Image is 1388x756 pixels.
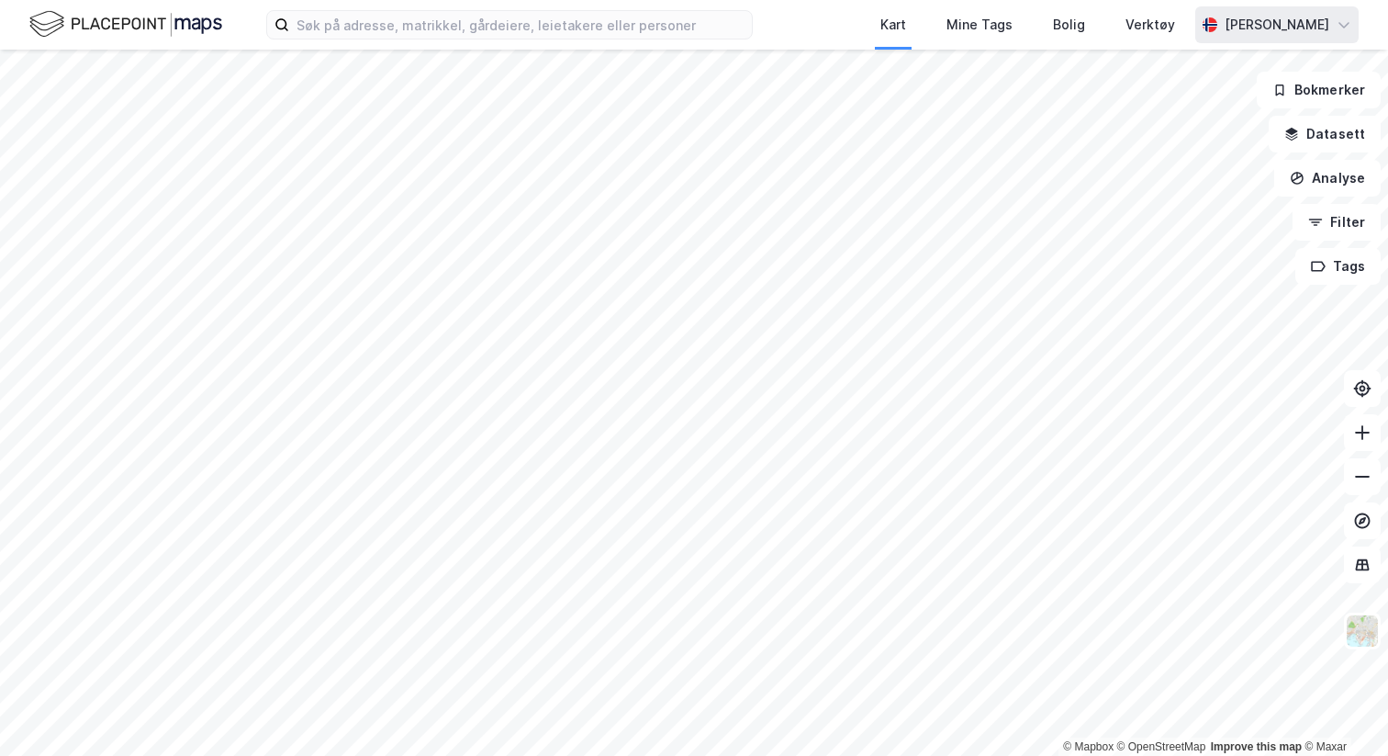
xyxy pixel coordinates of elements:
div: Bolig [1053,14,1085,36]
div: Mine Tags [946,14,1013,36]
button: Datasett [1269,116,1381,152]
button: Bokmerker [1257,72,1381,108]
a: Mapbox [1063,740,1114,753]
div: Verktøy [1125,14,1175,36]
iframe: Chat Widget [1296,668,1388,756]
div: Kart [880,14,906,36]
a: OpenStreetMap [1117,740,1206,753]
img: logo.f888ab2527a4732fd821a326f86c7f29.svg [29,8,222,40]
input: Søk på adresse, matrikkel, gårdeiere, leietakere eller personer [289,11,752,39]
button: Analyse [1274,160,1381,197]
div: [PERSON_NAME] [1225,14,1329,36]
div: Kontrollprogram for chat [1296,668,1388,756]
a: Improve this map [1211,740,1302,753]
img: Z [1345,614,1380,649]
button: Filter [1293,204,1381,241]
button: Tags [1295,248,1381,285]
